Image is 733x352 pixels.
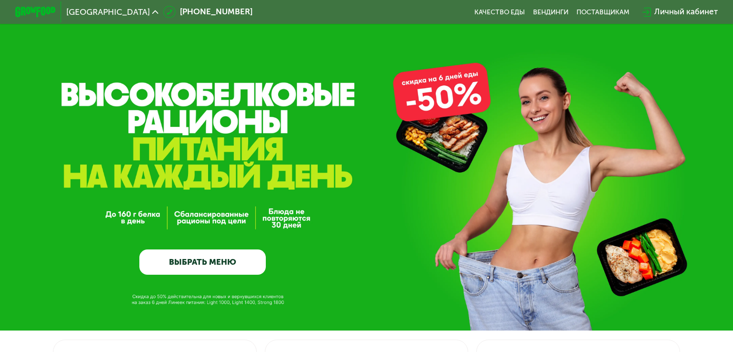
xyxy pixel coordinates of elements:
a: ВЫБРАТЬ МЕНЮ [139,249,266,275]
div: поставщикам [576,8,629,16]
a: Вендинги [533,8,568,16]
a: Качество еды [474,8,525,16]
span: [GEOGRAPHIC_DATA] [66,8,150,16]
div: Личный кабинет [654,6,718,18]
a: [PHONE_NUMBER] [163,6,252,18]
